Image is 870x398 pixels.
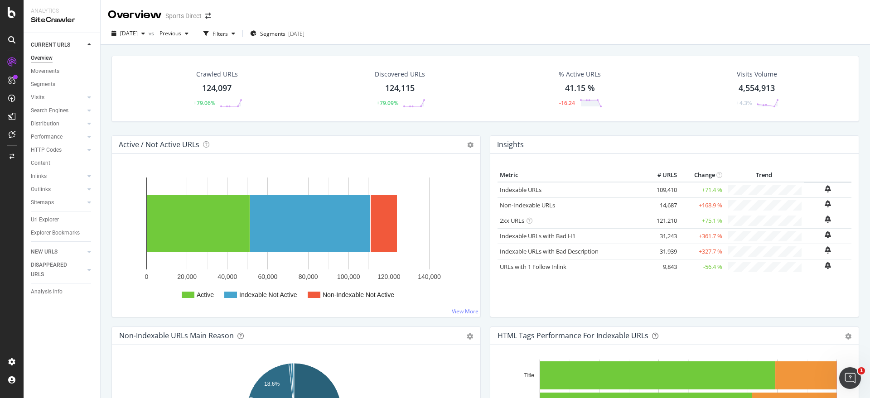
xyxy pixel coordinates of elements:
div: Outlinks [31,185,51,194]
a: Indexable URLs [500,186,541,194]
div: HTML Tags Performance for Indexable URLs [498,331,648,340]
div: Distribution [31,119,59,129]
a: 2xx URLs [500,216,524,225]
div: gear [467,333,473,340]
div: Visits Volume [737,70,777,79]
a: Sitemaps [31,198,85,207]
div: +79.09% [377,99,398,107]
td: 31,939 [643,244,679,259]
span: vs [149,29,156,37]
div: Inlinks [31,172,47,181]
div: Overview [31,53,53,63]
button: [DATE] [108,26,149,41]
div: HTTP Codes [31,145,62,155]
a: Overview [31,53,94,63]
span: 2025 Aug. 12th [120,29,138,37]
button: Segments[DATE] [246,26,308,41]
div: Overview [108,7,162,23]
i: Options [467,142,474,148]
a: View More [452,307,478,315]
a: HTTP Codes [31,145,85,155]
div: +79.06% [193,99,215,107]
div: bell-plus [825,216,831,223]
div: gear [845,333,851,340]
a: Performance [31,132,85,142]
a: Movements [31,67,94,76]
div: Search Engines [31,106,68,115]
text: 20,000 [177,273,197,280]
a: Indexable URLs with Bad Description [500,247,599,255]
a: Search Engines [31,106,85,115]
div: Sports Direct [165,11,202,20]
div: DISAPPEARED URLS [31,260,77,279]
text: Non-Indexable Not Active [323,291,394,298]
div: Filters [213,30,228,38]
div: Analytics [31,7,93,15]
th: Change [679,168,725,182]
a: Segments [31,80,94,89]
a: Content [31,158,94,168]
td: 121,210 [643,213,679,228]
div: 41.15 % [565,82,595,94]
th: Trend [725,168,804,182]
th: Metric [498,168,643,182]
td: +71.4 % [679,182,725,198]
a: URLs with 1 Follow Inlink [500,263,566,271]
svg: A chart. [119,168,473,310]
div: bell-plus [825,200,831,207]
div: NEW URLS [31,247,58,257]
div: Analysis Info [31,287,63,297]
text: 18.6% [264,381,280,387]
a: Inlinks [31,172,85,181]
a: Url Explorer [31,215,94,225]
span: Previous [156,29,181,37]
div: bell-plus [825,262,831,269]
h4: Insights [497,139,524,151]
span: 1 [858,367,865,374]
text: 120,000 [377,273,401,280]
a: NEW URLS [31,247,85,257]
div: Performance [31,132,63,142]
div: Content [31,158,50,168]
div: Sitemaps [31,198,54,207]
div: Movements [31,67,59,76]
h4: Active / Not Active URLs [119,139,199,151]
div: CURRENT URLS [31,40,70,50]
div: bell-plus [825,185,831,192]
text: 80,000 [299,273,318,280]
div: bell-plus [825,246,831,254]
text: Indexable Not Active [239,291,297,298]
a: Analysis Info [31,287,94,297]
button: Filters [200,26,239,41]
div: SiteCrawler [31,15,93,25]
button: Previous [156,26,192,41]
text: 40,000 [217,273,237,280]
a: Visits [31,93,85,102]
td: -56.4 % [679,259,725,274]
div: bell-plus [825,231,831,238]
div: Visits [31,93,44,102]
div: Discovered URLs [375,70,425,79]
iframe: Intercom live chat [839,367,861,389]
a: Outlinks [31,185,85,194]
div: Url Explorer [31,215,59,225]
div: -16.24 [559,99,575,107]
td: +168.9 % [679,197,725,213]
text: Title [524,372,535,379]
text: 0 [145,273,149,280]
div: [DATE] [288,30,304,38]
td: +327.7 % [679,244,725,259]
td: 9,843 [643,259,679,274]
div: 4,554,913 [739,82,775,94]
a: Non-Indexable URLs [500,201,555,209]
th: # URLS [643,168,679,182]
a: Explorer Bookmarks [31,228,94,238]
text: 140,000 [418,273,441,280]
td: +75.1 % [679,213,725,228]
div: 124,115 [385,82,415,94]
td: 109,410 [643,182,679,198]
div: Segments [31,80,55,89]
div: 124,097 [202,82,232,94]
div: +4.3% [736,99,752,107]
